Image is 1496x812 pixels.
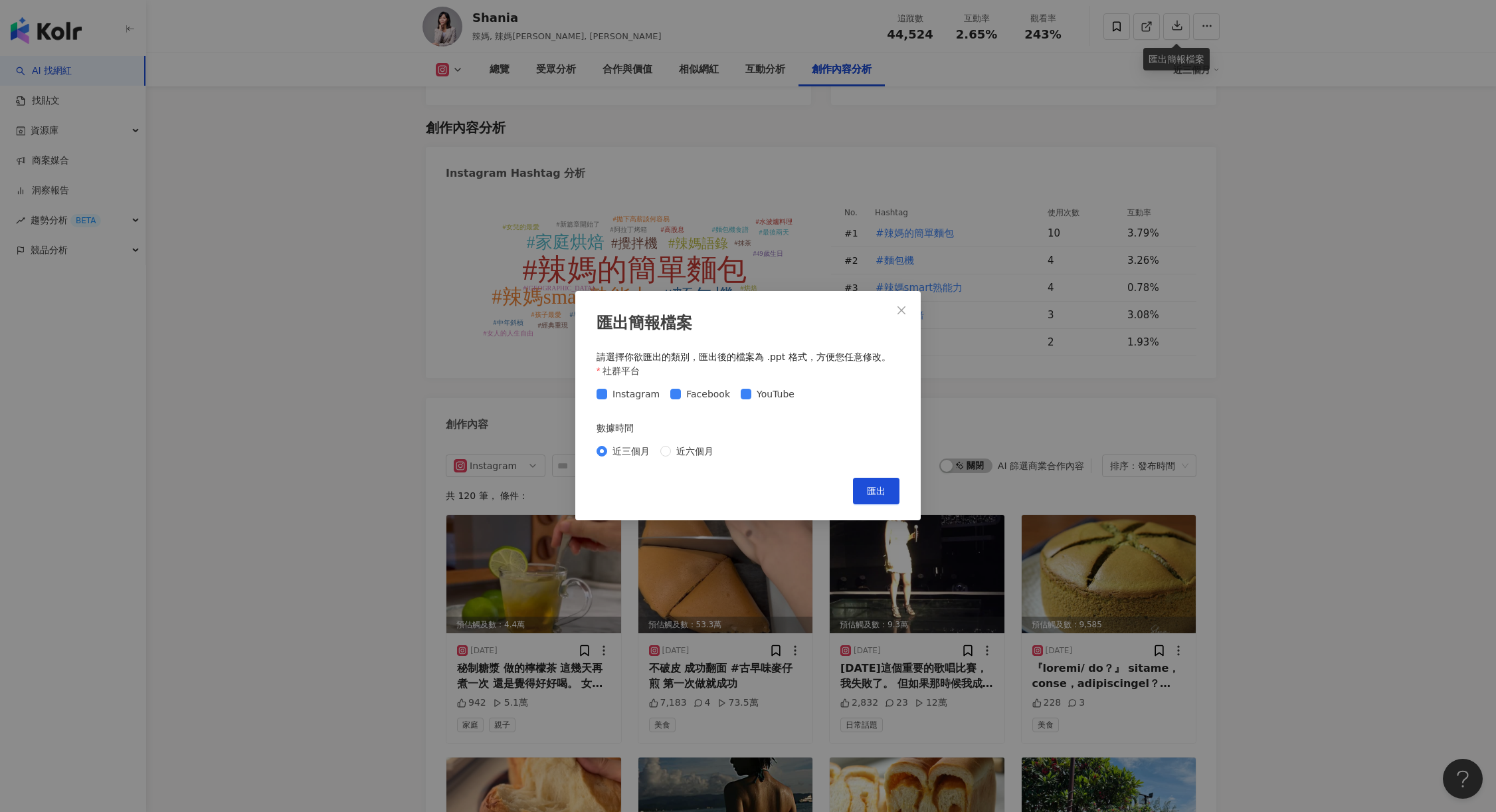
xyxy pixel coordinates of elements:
span: 匯出 [867,486,886,497]
span: YouTube [751,387,800,402]
button: 匯出 [853,478,899,505]
span: close [896,305,907,316]
button: Close [888,297,915,324]
div: 請選擇你欲匯出的類別，匯出後的檔案為 .ppt 格式，方便您任意修改。 [597,351,899,364]
span: Facebook [681,387,735,402]
div: 匯出簡報檔案 [597,312,899,335]
label: 社群平台 [597,364,650,379]
span: 近三個月 [607,445,655,459]
span: 近六個月 [671,445,719,459]
span: Instagram [607,387,665,402]
label: 數據時間 [597,421,643,436]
